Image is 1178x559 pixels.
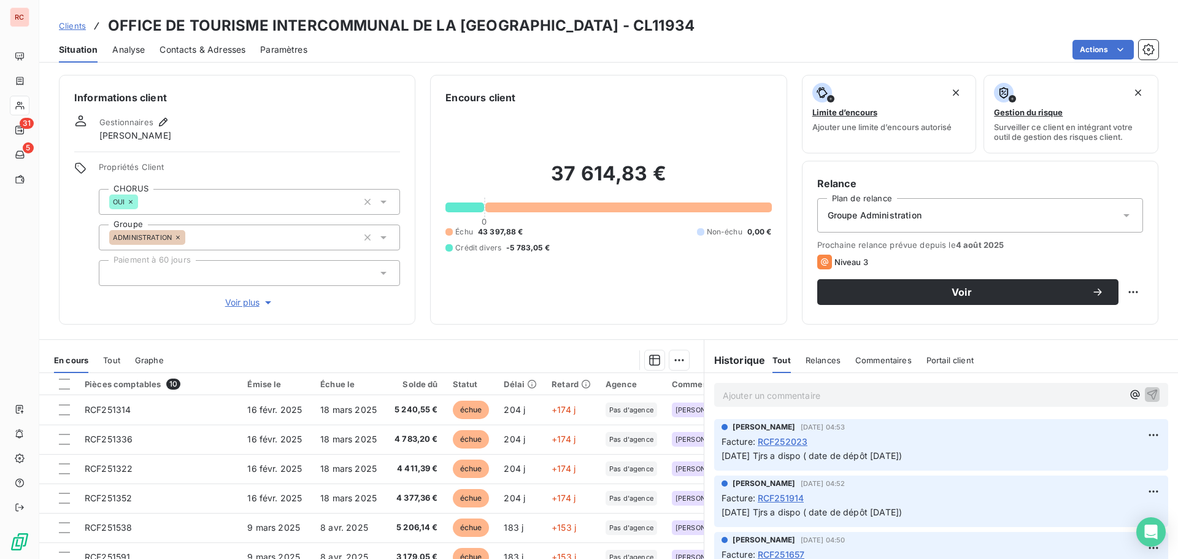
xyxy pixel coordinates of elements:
span: [DATE] 04:50 [801,536,845,544]
span: Niveau 3 [834,257,868,267]
div: Statut [453,379,490,389]
span: Contacts & Adresses [160,44,245,56]
span: ADMINISTRATION [113,234,172,241]
span: +174 j [552,493,576,503]
span: RCF251336 [85,434,133,444]
input: Ajouter une valeur [109,268,119,279]
span: Pas d'agence [609,465,653,472]
span: [DATE] Tjrs a dispo ( date de dépôt [DATE]) [722,507,902,517]
div: Solde dû [391,379,438,389]
span: Gestionnaires [99,117,153,127]
span: échue [453,401,490,419]
span: [DATE] 04:52 [801,480,845,487]
div: Émise le [247,379,306,389]
h6: Historique [704,353,766,368]
span: Échu [455,226,473,237]
span: Ajouter une limite d’encours autorisé [812,122,952,132]
span: [PERSON_NAME] [99,129,171,142]
span: Paramètres [260,44,307,56]
span: [PERSON_NAME] [733,534,796,546]
span: 4 783,20 € [391,433,438,445]
span: RCF251314 [85,404,131,415]
span: Limite d’encours [812,107,877,117]
div: Retard [552,379,591,389]
span: 4 377,36 € [391,492,438,504]
span: Facture : [722,435,755,448]
span: échue [453,519,490,537]
span: Graphe [135,355,164,365]
span: 4 août 2025 [956,240,1004,250]
span: 204 j [504,463,525,474]
div: Pièces comptables [85,379,233,390]
span: Pas d'agence [609,495,653,502]
input: Ajouter une valeur [185,232,195,243]
span: -5 783,05 € [506,242,550,253]
span: +153 j [552,522,576,533]
span: 5 240,55 € [391,404,438,416]
span: 16 févr. 2025 [247,404,302,415]
h6: Relance [817,176,1143,191]
span: RCF252023 [758,435,807,448]
span: 204 j [504,493,525,503]
span: [PERSON_NAME] [676,436,730,443]
span: +174 j [552,404,576,415]
span: [PERSON_NAME] [676,495,730,502]
span: 204 j [504,434,525,444]
div: Agence [606,379,657,389]
a: Clients [59,20,86,32]
span: En cours [54,355,88,365]
span: RCF251322 [85,463,133,474]
span: 18 mars 2025 [320,404,377,415]
div: Commerciale [672,379,733,389]
h6: Encours client [445,90,515,105]
button: Voir plus [99,296,400,309]
span: échue [453,460,490,478]
div: RC [10,7,29,27]
span: Commentaires [855,355,912,365]
span: 18 mars 2025 [320,463,377,474]
span: [PERSON_NAME] [733,422,796,433]
span: [PERSON_NAME] [676,406,730,414]
span: 8 avr. 2025 [320,522,368,533]
span: 16 févr. 2025 [247,463,302,474]
span: 18 mars 2025 [320,493,377,503]
span: échue [453,430,490,449]
span: Voir plus [225,296,274,309]
span: Clients [59,21,86,31]
span: 10 [166,379,180,390]
span: +174 j [552,463,576,474]
span: Situation [59,44,98,56]
span: [PERSON_NAME] [676,524,730,531]
div: Échue le [320,379,377,389]
span: 5 [23,142,34,153]
span: Facture : [722,492,755,504]
button: Limite d’encoursAjouter une limite d’encours autorisé [802,75,977,153]
span: Prochaine relance prévue depuis le [817,240,1143,250]
span: 204 j [504,404,525,415]
span: RCF251538 [85,522,132,533]
div: Open Intercom Messenger [1136,517,1166,547]
span: Surveiller ce client en intégrant votre outil de gestion des risques client. [994,122,1148,142]
button: Actions [1072,40,1134,60]
span: Crédit divers [455,242,501,253]
span: 0,00 € [747,226,772,237]
span: Pas d'agence [609,436,653,443]
span: Portail client [926,355,974,365]
h3: OFFICE DE TOURISME INTERCOMMUNAL DE LA [GEOGRAPHIC_DATA] - CL11934 [108,15,695,37]
span: échue [453,489,490,507]
span: Analyse [112,44,145,56]
input: Ajouter une valeur [138,196,148,207]
h2: 37 614,83 € [445,161,771,198]
span: [DATE] Tjrs a dispo ( date de dépôt [DATE]) [722,450,902,461]
span: 16 févr. 2025 [247,434,302,444]
span: Propriétés Client [99,162,400,179]
span: 4 411,39 € [391,463,438,475]
span: 43 397,88 € [478,226,523,237]
span: [PERSON_NAME] [733,478,796,489]
span: Non-échu [707,226,742,237]
span: [PERSON_NAME] [676,465,730,472]
span: +174 j [552,434,576,444]
span: RCF251352 [85,493,132,503]
span: RCF251914 [758,492,804,504]
div: Délai [504,379,537,389]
